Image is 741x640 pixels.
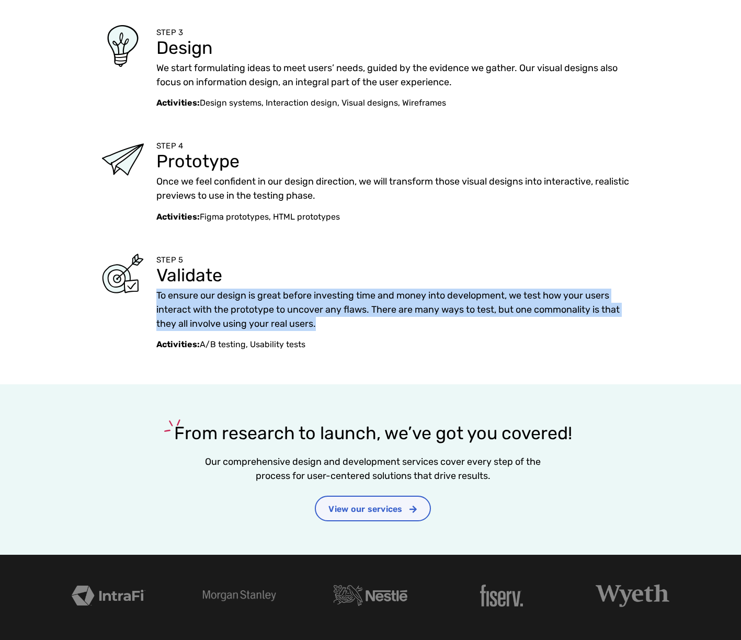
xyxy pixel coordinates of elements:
span: Subscribe to UX Team newsletter. [13,145,407,155]
img: Nestle [334,585,407,606]
strong: Activities: [156,339,200,349]
img: fiserv [480,585,523,606]
p: Design systems, Interaction design, Visual designs, Wireframes [156,97,639,109]
img: Morgan Stanley [203,590,277,601]
h3: Validate [156,267,639,284]
input: Subscribe to UX Team newsletter. [3,147,9,154]
strong: Activities: [156,212,200,222]
h3: Prototype [156,153,639,170]
p: Once we feel confident in our design direction, we will transform those visual designs into inter... [156,175,639,203]
img: Intrafi [72,586,145,605]
p: A/B testing, Usability tests [156,338,639,351]
span: View our services [328,505,402,513]
h3: Design [156,39,639,57]
strong: Activities: [156,98,200,108]
span: STEP 5 [156,255,183,265]
p: We start formulating ideas to meet users’ needs, guided by the evidence we gather. Our visual des... [156,61,639,89]
span: Last Name [206,1,243,9]
img: Wyeth [596,584,669,607]
span: STEP 3 [156,28,183,37]
iframe: Chat Widget [689,590,741,640]
p: Our comprehensive design and development services cover every step of the process for user-center... [190,455,556,483]
p: To ensure our design is great before investing time and money into development, we test how your ... [156,289,639,331]
span: STEP 4 [156,141,183,151]
p: Figma prototypes, HTML prototypes [156,211,639,223]
a: View our services [315,496,430,521]
h3: From research to launch, we’ve got you covered! [169,425,577,442]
